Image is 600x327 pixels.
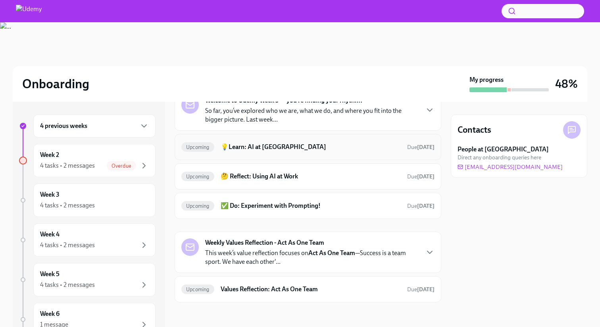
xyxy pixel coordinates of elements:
[221,201,401,210] h6: ✅ Do: Experiment with Prompting!
[181,141,435,153] a: Upcoming💡Learn: AI at [GEOGRAPHIC_DATA]Due[DATE]
[40,201,95,210] div: 4 tasks • 2 messages
[417,173,435,180] strong: [DATE]
[407,286,435,293] span: September 1st, 2025 17:00
[181,203,214,209] span: Upcoming
[22,76,89,92] h2: Onboarding
[181,170,435,183] a: Upcoming🤔 Reflect: Using AI at WorkDue[DATE]
[181,174,214,180] span: Upcoming
[19,263,156,296] a: Week 54 tasks • 2 messages
[458,154,541,161] span: Direct any onboarding queries here
[107,163,136,169] span: Overdue
[181,286,214,292] span: Upcoming
[407,202,435,210] span: August 30th, 2025 17:00
[19,144,156,177] a: Week 24 tasks • 2 messagesOverdue
[40,230,60,239] h6: Week 4
[458,124,491,136] h4: Contacts
[205,106,419,124] p: So far, you’ve explored who we are, what we do, and where you fit into the bigger picture. Last w...
[221,285,401,294] h6: Values Reflection: Act As One Team
[407,144,435,151] span: Due
[407,143,435,151] span: August 30th, 2025 17:00
[221,143,401,151] h6: 💡Learn: AI at [GEOGRAPHIC_DATA]
[40,122,87,130] h6: 4 previous weeks
[417,203,435,209] strong: [DATE]
[19,223,156,257] a: Week 44 tasks • 2 messages
[40,270,60,279] h6: Week 5
[458,145,549,154] strong: People at [GEOGRAPHIC_DATA]
[181,199,435,212] a: Upcoming✅ Do: Experiment with Prompting!Due[DATE]
[181,283,435,296] a: UpcomingValues Reflection: Act As One TeamDue[DATE]
[40,281,95,289] div: 4 tasks • 2 messages
[407,173,435,180] span: Due
[407,203,435,209] span: Due
[19,184,156,217] a: Week 34 tasks • 2 messages
[181,144,214,150] span: Upcoming
[458,163,563,171] a: [EMAIL_ADDRESS][DOMAIN_NAME]
[40,151,59,159] h6: Week 2
[40,190,60,199] h6: Week 3
[417,144,435,151] strong: [DATE]
[16,5,42,17] img: Udemy
[308,249,355,257] strong: Act As One Team
[205,249,419,266] p: This week’s value reflection focuses on —Success is a team sport. We have each other'...
[40,161,95,170] div: 4 tasks • 2 messages
[221,172,401,181] h6: 🤔 Reflect: Using AI at Work
[417,286,435,293] strong: [DATE]
[407,173,435,180] span: August 30th, 2025 17:00
[33,114,156,137] div: 4 previous weeks
[40,310,60,318] h6: Week 6
[40,241,95,250] div: 4 tasks • 2 messages
[555,77,578,91] h3: 48%
[205,238,324,247] strong: Weekly Values Reflection - Act As One Team
[407,286,435,293] span: Due
[469,75,504,84] strong: My progress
